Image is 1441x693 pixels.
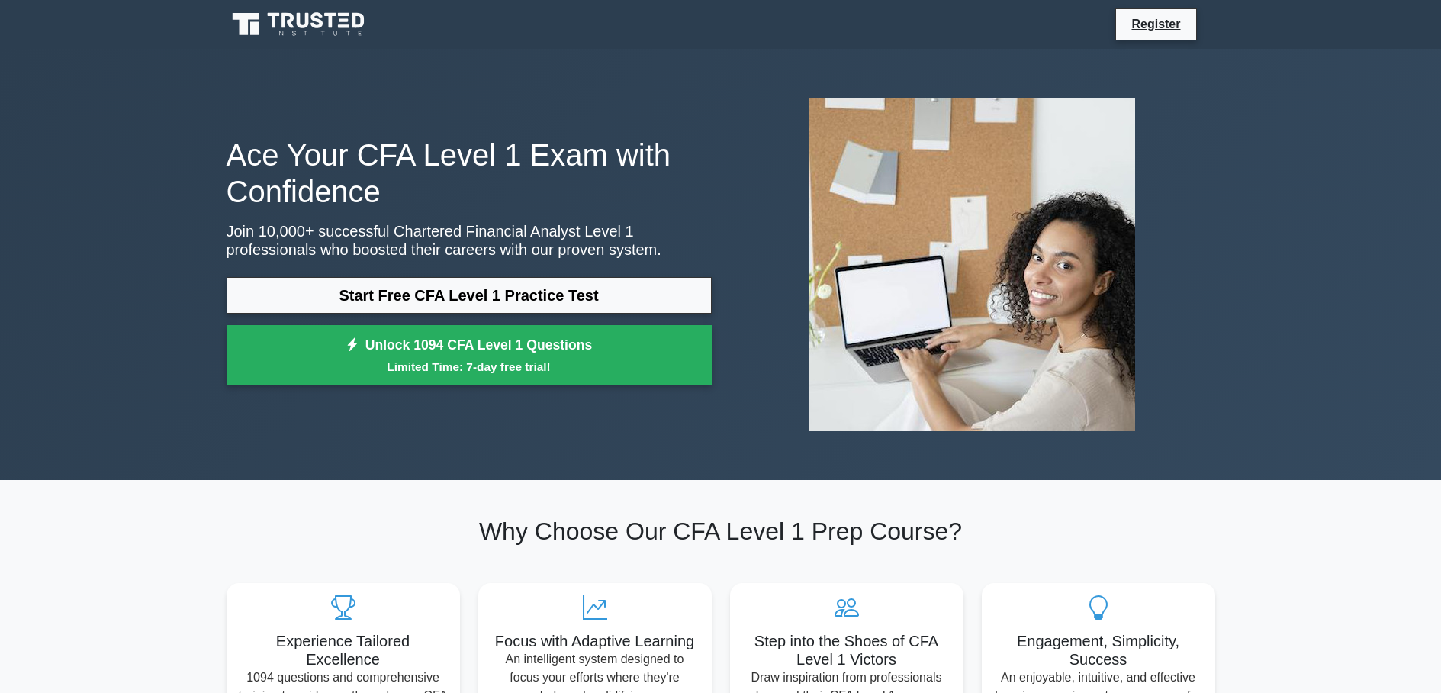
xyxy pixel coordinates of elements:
[227,137,712,210] h1: Ace Your CFA Level 1 Exam with Confidence
[994,632,1203,669] h5: Engagement, Simplicity, Success
[246,358,693,376] small: Limited Time: 7-day free trial!
[227,517,1215,546] h2: Why Choose Our CFA Level 1 Prep Course?
[491,632,700,650] h5: Focus with Adaptive Learning
[1122,15,1189,34] a: Register
[227,277,712,314] a: Start Free CFA Level 1 Practice Test
[227,325,712,386] a: Unlock 1094 CFA Level 1 QuestionsLimited Time: 7-day free trial!
[742,632,951,669] h5: Step into the Shoes of CFA Level 1 Victors
[227,222,712,259] p: Join 10,000+ successful Chartered Financial Analyst Level 1 professionals who boosted their caree...
[239,632,448,669] h5: Experience Tailored Excellence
